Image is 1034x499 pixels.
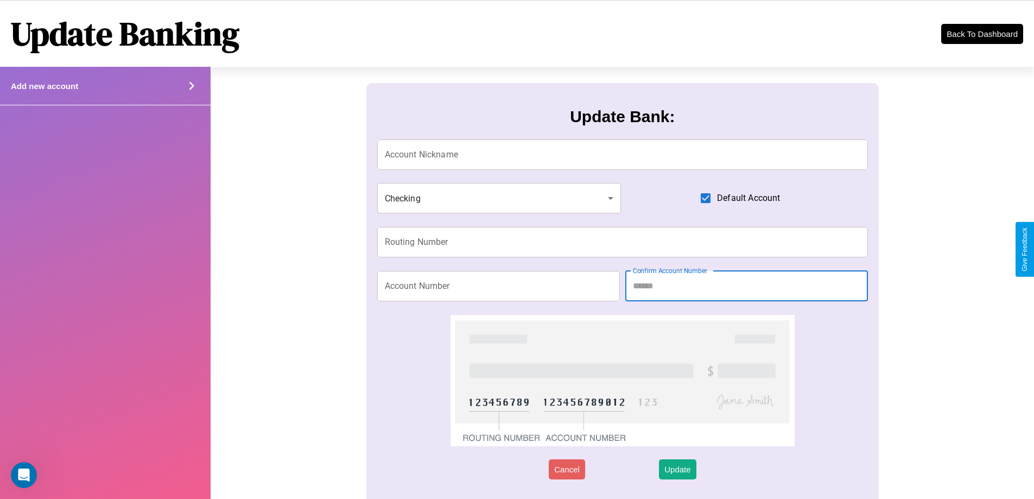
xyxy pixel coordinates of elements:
[451,315,794,446] img: check
[941,24,1023,44] button: Back To Dashboard
[570,108,675,126] h3: Update Bank:
[549,459,585,479] button: Cancel
[11,11,239,56] h1: Update Banking
[717,192,780,205] span: Default Account
[11,462,37,488] iframe: Intercom live chat
[1021,228,1029,271] div: Give Feedback
[633,266,707,275] label: Confirm Account Number
[659,459,696,479] button: Update
[11,81,78,91] h4: Add new account
[377,183,621,213] div: Checking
